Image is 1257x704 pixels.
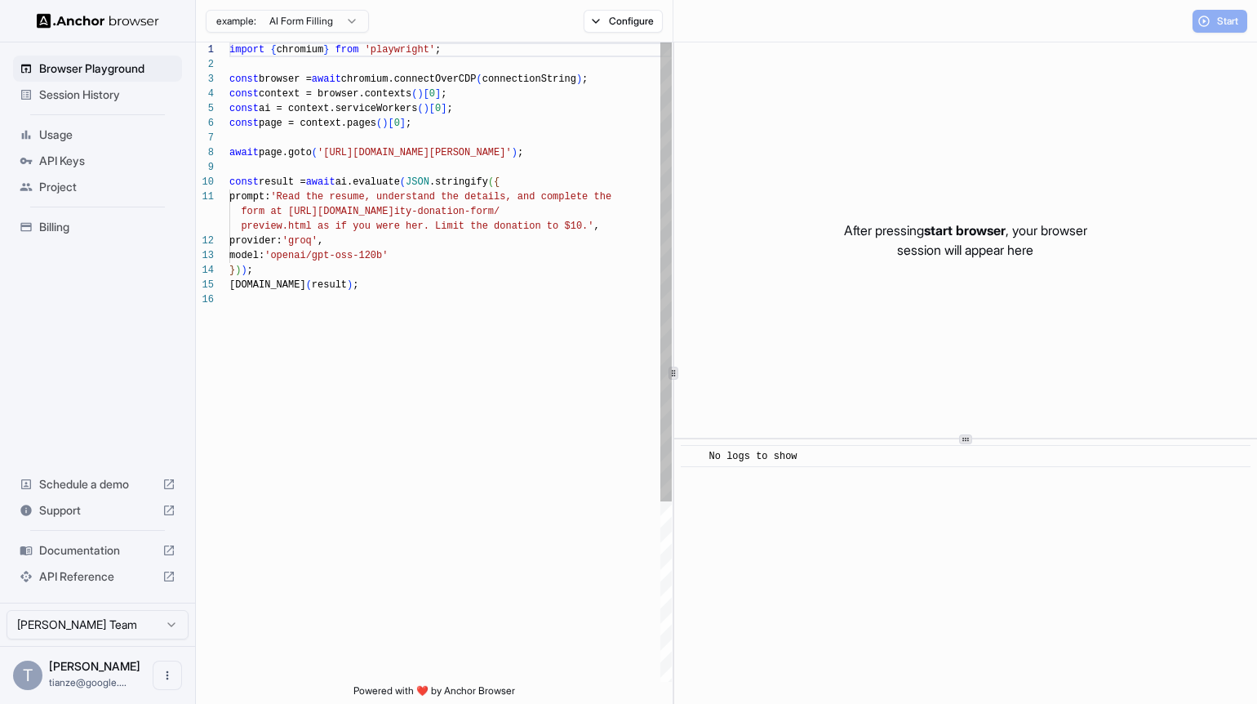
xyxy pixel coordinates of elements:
span: Billing [39,219,175,235]
div: Project [13,174,182,200]
span: ( [476,74,482,85]
p: After pressing , your browser session will appear here [844,221,1087,260]
div: 16 [196,292,214,307]
span: , [593,221,599,232]
span: [ [424,88,429,100]
div: T [13,661,42,690]
span: ; [582,74,588,85]
span: ) [347,279,353,291]
div: Usage [13,122,182,148]
span: ; [353,279,358,291]
span: } [229,265,235,276]
img: Anchor Logo [37,13,159,29]
span: ; [435,44,441,56]
span: const [229,176,259,188]
span: Session History [39,87,175,103]
span: ; [247,265,253,276]
div: Session History [13,82,182,108]
div: Schedule a demo [13,471,182,497]
div: 4 [196,87,214,101]
span: ity-donation-form/ [394,206,500,217]
span: ai = context.serviceWorkers [259,103,417,114]
span: ] [435,88,441,100]
span: ; [446,103,452,114]
span: from [335,44,359,56]
span: } [323,44,329,56]
button: Configure [584,10,663,33]
div: 10 [196,175,214,189]
div: Documentation [13,537,182,564]
div: 3 [196,72,214,87]
div: Browser Playground [13,56,182,82]
span: Project [39,179,175,195]
span: browser = [259,74,312,85]
span: form at [URL][DOMAIN_NAME] [241,206,393,217]
span: Tianze Shi [49,659,140,673]
span: { [270,44,276,56]
span: ) [576,74,582,85]
span: 'playwright' [365,44,435,56]
div: 14 [196,263,214,278]
span: { [494,176,500,188]
span: Documentation [39,542,156,559]
span: ] [441,103,446,114]
span: preview.html as if you were her. Limit the donatio [241,221,535,232]
span: Powered with ❤️ by Anchor Browser [353,684,515,704]
span: 'openai/gpt-oss-120b' [264,250,388,261]
span: prompt: [229,191,270,203]
span: Support [39,502,156,519]
button: Open menu [153,661,182,690]
span: Schedule a demo [39,476,156,492]
span: 'groq' [282,235,318,247]
span: ) [382,118,388,129]
span: import [229,44,264,56]
span: ( [312,147,318,158]
span: [ [388,118,393,129]
span: ; [517,147,523,158]
span: ) [417,88,423,100]
span: ( [411,88,417,100]
span: '[URL][DOMAIN_NAME][PERSON_NAME]' [318,147,512,158]
span: 'Read the resume, understand the details, and comp [270,191,564,203]
span: context = browser.contexts [259,88,411,100]
span: const [229,88,259,100]
span: ) [512,147,517,158]
div: 12 [196,234,214,248]
span: page = context.pages [259,118,376,129]
span: Browser Playground [39,60,175,77]
span: await [229,147,259,158]
div: 5 [196,101,214,116]
span: example: [216,15,256,28]
div: Support [13,497,182,524]
div: 7 [196,131,214,145]
span: 0 [394,118,400,129]
span: provider: [229,235,282,247]
span: ) [235,265,241,276]
span: Usage [39,127,175,143]
div: 1 [196,42,214,57]
span: No logs to show [709,451,797,462]
span: 0 [435,103,441,114]
span: ; [406,118,411,129]
span: start browser [924,222,1006,238]
span: 0 [429,88,435,100]
span: ( [488,176,494,188]
span: [ [429,103,435,114]
div: 2 [196,57,214,72]
span: ( [306,279,312,291]
span: lete the [564,191,611,203]
span: API Keys [39,153,175,169]
span: ; [441,88,446,100]
span: .stringify [429,176,488,188]
div: API Keys [13,148,182,174]
span: JSON [406,176,429,188]
span: ( [376,118,382,129]
span: result = [259,176,306,188]
span: API Reference [39,568,156,585]
span: ​ [689,448,697,465]
div: API Reference [13,564,182,590]
span: await [312,74,341,85]
span: n to $10.' [535,221,593,232]
span: const [229,74,259,85]
span: ( [400,176,406,188]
